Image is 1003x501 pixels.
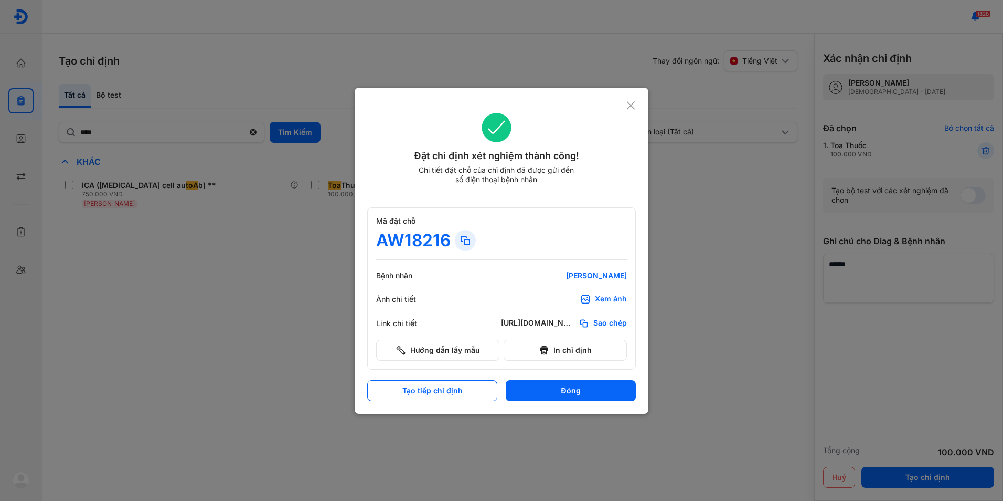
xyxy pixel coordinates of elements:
div: Ảnh chi tiết [376,295,439,304]
button: In chỉ định [504,340,627,361]
button: Hướng dẫn lấy mẫu [376,340,499,361]
span: Sao chép [593,318,627,329]
div: [URL][DOMAIN_NAME] [501,318,574,329]
div: Link chi tiết [376,319,439,328]
div: Đặt chỉ định xét nghiệm thành công! [367,149,626,163]
div: Bệnh nhân [376,271,439,280]
div: AW18216 [376,230,451,251]
div: Xem ảnh [595,294,627,305]
button: Đóng [506,380,636,401]
div: Mã đặt chỗ [376,216,627,226]
button: Tạo tiếp chỉ định [367,380,497,401]
div: Chi tiết đặt chỗ của chỉ định đã được gửi đến số điện thoại bệnh nhân [414,165,579,184]
div: [PERSON_NAME] [501,271,627,280]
